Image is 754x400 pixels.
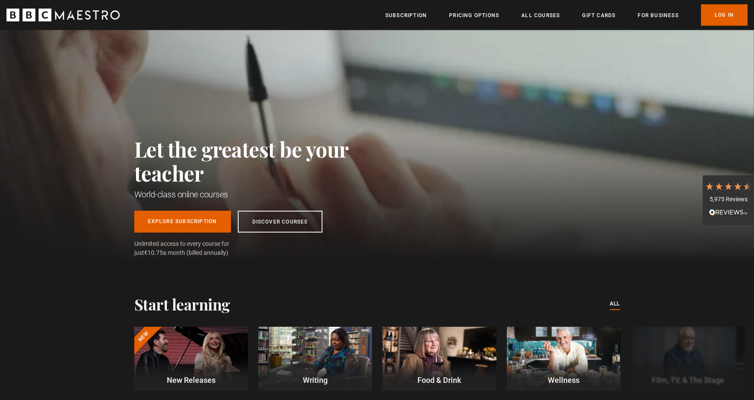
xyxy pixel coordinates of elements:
a: Explore Subscription [134,211,231,233]
div: Read All Reviews [705,208,752,218]
h2: Start learning [134,295,230,313]
span: Unlimited access to every course for just a month (billed annually) [134,239,250,257]
a: New New Releases [134,327,248,391]
a: Food & Drink [382,327,496,391]
div: 4.7 Stars [705,182,752,191]
img: REVIEWS.io [709,209,748,215]
a: Film, TV, & The Stage [631,327,745,391]
a: All [610,299,620,309]
nav: Primary [385,4,748,26]
div: 5,975 ReviewsRead All Reviews [703,175,754,225]
h1: World-class online courses [134,188,387,200]
a: Gift Cards [582,11,615,20]
div: 5,975 Reviews [705,195,752,204]
a: Subscription [385,11,427,20]
a: Discover Courses [238,211,322,233]
span: €10.75 [144,249,163,256]
a: Writing [258,327,372,391]
a: Log In [701,4,748,26]
a: Pricing Options [449,11,499,20]
a: All Courses [521,11,560,20]
a: Wellness [507,327,621,391]
a: For business [638,11,678,20]
h2: Let the greatest be your teacher [134,137,387,185]
svg: BBC Maestro [6,9,120,21]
